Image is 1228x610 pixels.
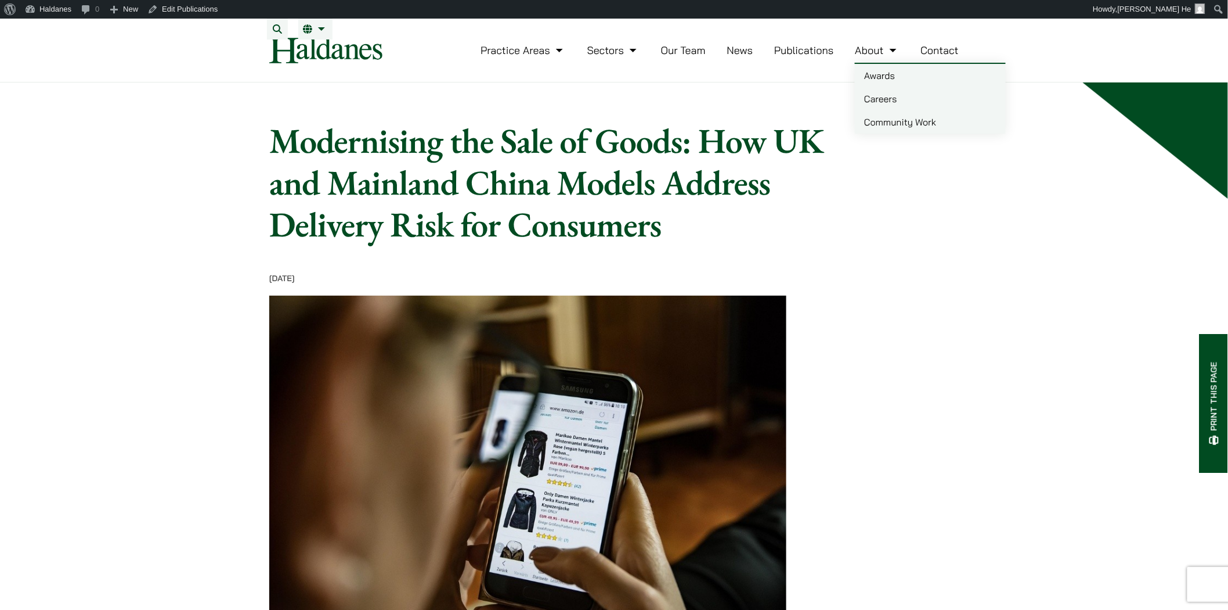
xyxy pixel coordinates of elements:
[1118,5,1191,13] span: [PERSON_NAME] He
[587,44,640,57] a: Sectors
[269,273,295,284] time: [DATE]
[920,44,959,57] a: Contact
[303,24,328,34] a: EN
[267,19,288,40] button: Search
[661,44,706,57] a: Our Team
[855,44,899,57] a: About
[774,44,834,57] a: Publications
[481,44,566,57] a: Practice Areas
[855,87,1006,110] a: Careers
[855,110,1006,134] a: Community Work
[855,64,1006,87] a: Awards
[269,120,872,245] h1: Modernising the Sale of Goods: How UK and Mainland China Models Address Delivery Risk for Consumers
[727,44,753,57] a: News
[269,37,382,63] img: Logo of Haldanes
